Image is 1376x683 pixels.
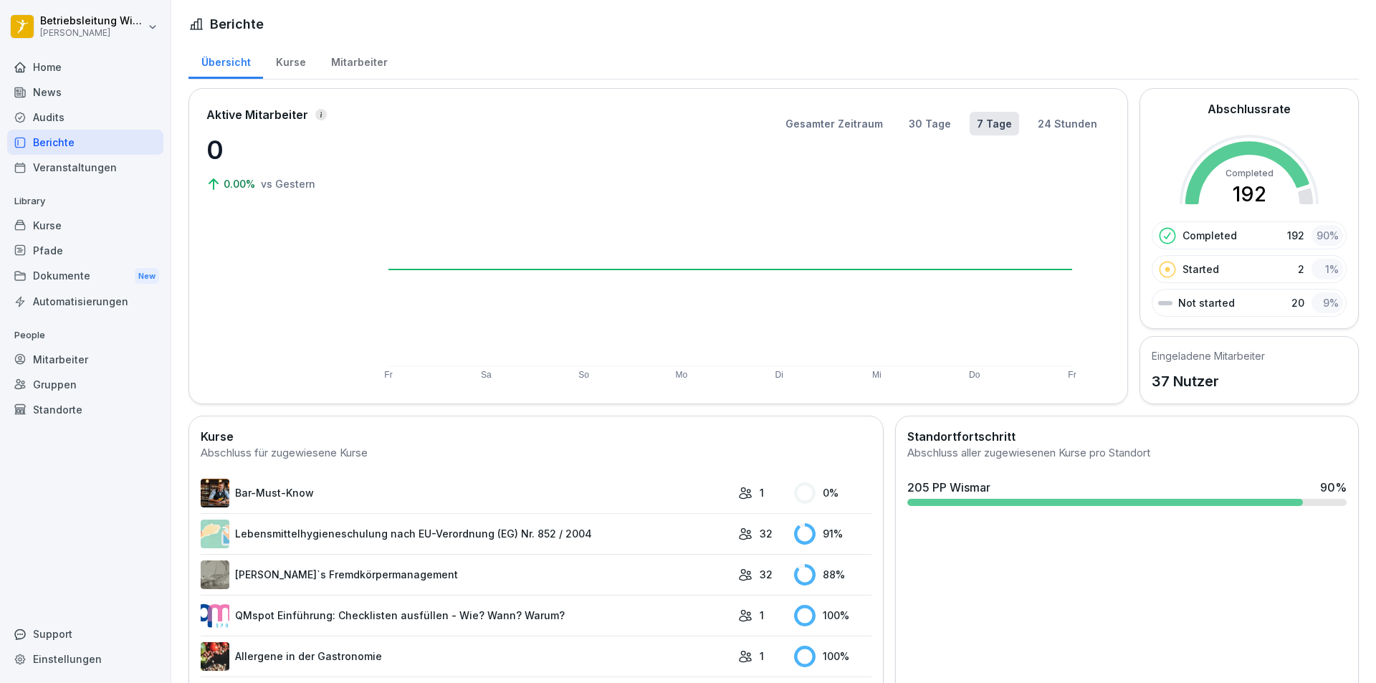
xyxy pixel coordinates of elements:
p: 2 [1298,262,1304,277]
a: Berichte [7,130,163,155]
p: Library [7,190,163,213]
a: Audits [7,105,163,130]
h1: Berichte [210,14,264,34]
a: Bar-Must-Know [201,479,731,507]
a: 205 PP Wismar90% [902,473,1352,512]
a: Mitarbeiter [7,347,163,372]
p: Started [1182,262,1219,277]
h5: Eingeladene Mitarbeiter [1152,348,1265,363]
a: Veranstaltungen [7,155,163,180]
p: 32 [760,567,773,582]
a: Lebensmittelhygieneschulung nach EU-Verordnung (EG) Nr. 852 / 2004 [201,520,731,548]
text: Di [775,370,783,380]
div: 100 % [794,605,871,626]
p: 20 [1291,295,1304,310]
a: Kurse [7,213,163,238]
img: rsy9vu330m0sw5op77geq2rv.png [201,601,229,630]
text: Sa [481,370,492,380]
p: Aktive Mitarbeiter [206,106,308,123]
a: Kurse [263,42,318,79]
p: Betriebsleitung Wismar [40,15,145,27]
a: Mitarbeiter [318,42,400,79]
img: avw4yih0pjczq94wjribdn74.png [201,479,229,507]
a: Home [7,54,163,80]
button: 7 Tage [970,112,1019,135]
p: 192 [1287,228,1304,243]
div: 88 % [794,564,871,586]
button: Gesamter Zeitraum [778,112,890,135]
a: Standorte [7,397,163,422]
p: 1 [760,649,764,664]
p: 0 [206,130,350,169]
div: 9 % [1311,292,1343,313]
a: Einstellungen [7,646,163,672]
button: 30 Tage [902,112,958,135]
text: Mi [872,370,881,380]
p: Completed [1182,228,1237,243]
a: Automatisierungen [7,289,163,314]
div: 90 % [1311,225,1343,246]
p: People [7,324,163,347]
a: [PERSON_NAME]`s Fremdkörpermanagement [201,560,731,589]
a: Übersicht [188,42,263,79]
p: Not started [1178,295,1235,310]
h2: Standortfortschritt [907,428,1347,445]
img: ltafy9a5l7o16y10mkzj65ij.png [201,560,229,589]
text: Fr [384,370,392,380]
text: Mo [676,370,688,380]
div: Dokumente [7,263,163,290]
div: 1 % [1311,259,1343,280]
text: Fr [1068,370,1076,380]
div: 91 % [794,523,871,545]
div: 90 % [1320,479,1347,496]
img: gxsnf7ygjsfsmxd96jxi4ufn.png [201,520,229,548]
text: Do [969,370,980,380]
p: [PERSON_NAME] [40,28,145,38]
p: 32 [760,526,773,541]
a: DokumenteNew [7,263,163,290]
p: 1 [760,608,764,623]
a: News [7,80,163,105]
p: 1 [760,485,764,500]
div: Abschluss für zugewiesene Kurse [201,445,871,462]
p: 37 Nutzer [1152,371,1265,392]
button: 24 Stunden [1031,112,1104,135]
div: Abschluss aller zugewiesenen Kurse pro Standort [907,445,1347,462]
div: 0 % [794,482,871,504]
a: Allergene in der Gastronomie [201,642,731,671]
p: 0.00% [224,176,258,191]
div: 205 PP Wismar [907,479,990,496]
p: vs Gestern [261,176,315,191]
text: So [578,370,589,380]
a: Pfade [7,238,163,263]
h2: Abschlussrate [1208,100,1291,118]
div: New [135,268,159,285]
a: Gruppen [7,372,163,397]
div: 100 % [794,646,871,667]
div: Support [7,621,163,646]
h2: Kurse [201,428,871,445]
img: gsgognukgwbtoe3cnlsjjbmw.png [201,642,229,671]
a: QMspot Einführung: Checklisten ausfüllen - Wie? Wann? Warum? [201,601,731,630]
